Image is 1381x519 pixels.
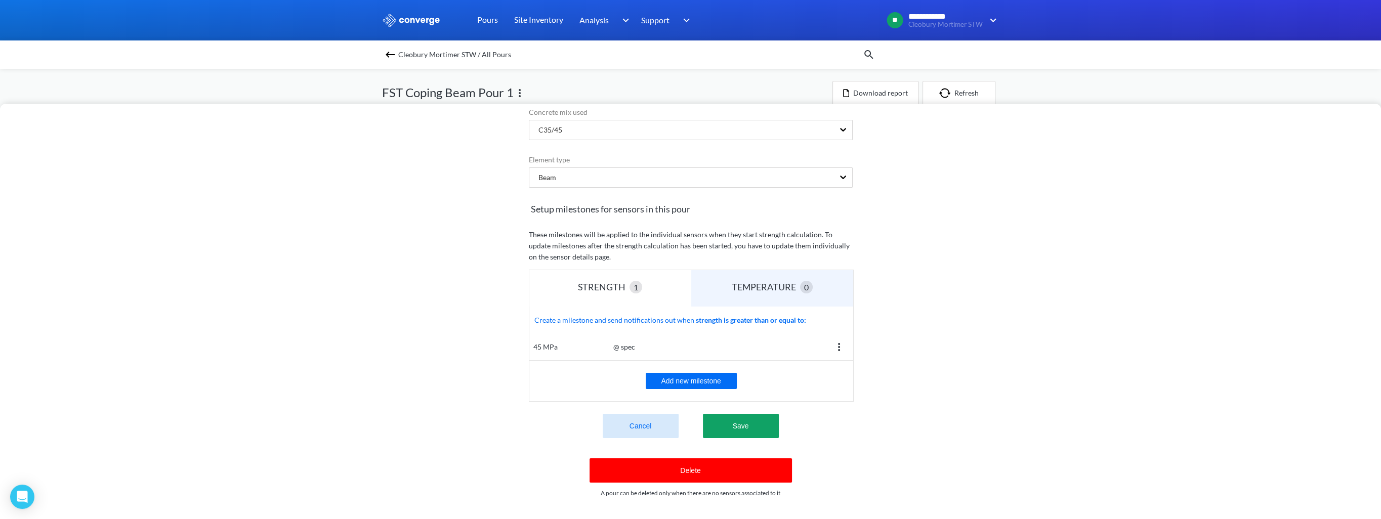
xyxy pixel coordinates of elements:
[732,280,800,294] div: TEMPERATURE
[384,49,396,61] img: backspace.svg
[579,14,609,26] span: Analysis
[863,49,875,61] img: icon-search.svg
[529,154,853,165] label: Element type
[833,341,845,353] img: more.svg
[530,172,556,183] div: Beam
[529,202,853,216] span: Setup milestones for sensors in this pour
[603,414,679,438] button: Cancel
[529,107,853,118] label: Concrete mix used
[646,373,737,389] button: Add new milestone
[398,48,511,62] span: Cleobury Mortimer STW / All Pours
[703,414,779,438] button: Save
[908,21,983,28] span: Cleobury Mortimer STW
[590,458,792,483] button: Delete
[530,124,562,136] div: C35/45
[529,229,853,263] p: These milestones will be applied to the individual sensors when they start strength calculation. ...
[634,281,638,293] span: 1
[641,14,669,26] span: Support
[983,14,999,26] img: downArrow.svg
[529,341,613,353] div: 45 MPa
[677,14,693,26] img: downArrow.svg
[615,14,632,26] img: downArrow.svg
[382,14,441,27] img: logo_ewhite.svg
[804,281,809,293] span: 0
[613,341,843,353] div: @ spec
[696,316,806,324] b: strength is greater than or equal to:
[578,280,630,294] div: STRENGTH
[530,315,853,326] span: Create a milestone and send notifications out when
[601,489,780,498] p: A pour can be deleted only when there are no sensors associated to it
[10,485,34,509] div: Open Intercom Messenger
